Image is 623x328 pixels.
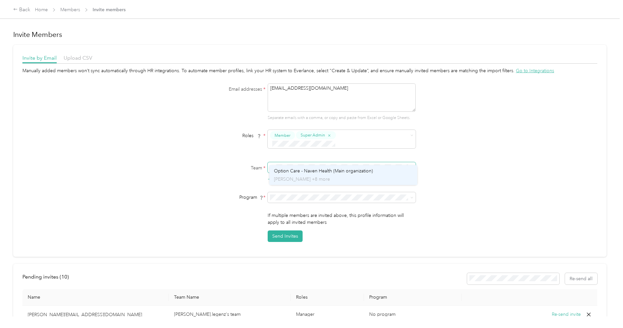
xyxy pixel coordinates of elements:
[22,55,57,61] span: Invite by Email
[22,67,597,74] div: Manually added members won’t sync automatically through HR integrations. To automate member profi...
[274,176,413,183] p: [PERSON_NAME] +8 more
[268,83,416,112] textarea: [EMAIL_ADDRESS][DOMAIN_NAME]
[268,212,416,226] p: If multiple members are invited above, this profile information will apply to all invited members
[274,168,373,174] span: Option Care - Naven Health (Main organization)
[183,164,265,171] label: Team
[301,132,325,138] span: Super Admin
[183,86,265,93] label: Email addresses
[467,273,598,284] div: Resend all invitations
[275,132,290,138] span: Member
[268,175,301,183] button: + Create team
[291,289,364,306] th: Roles
[13,30,607,39] h1: Invite Members
[60,7,80,13] a: Members
[565,273,597,284] button: Re-send all
[296,312,314,317] span: Manager
[22,273,597,284] div: info-bar
[22,274,69,280] span: Pending invites
[28,311,163,318] p: [PERSON_NAME][EMAIL_ADDRESS][DOMAIN_NAME]
[270,131,295,139] button: Member
[22,289,169,306] th: Name
[22,273,74,284] div: left-menu
[35,7,48,13] a: Home
[552,311,581,318] button: Re-send invite
[369,312,396,317] span: No program
[296,131,336,139] button: Super Admin
[268,115,416,121] p: Separate emails with a comma, or copy and paste from Excel or Google Sheets.
[60,274,69,280] span: ( 10 )
[586,291,623,328] iframe: Everlance-gr Chat Button Frame
[516,68,554,74] span: Go to Integrations
[183,194,265,201] div: Program
[64,55,92,61] span: Upload CSV
[169,289,291,306] th: Team Name
[93,6,126,13] span: Invite members
[174,312,241,317] span: [PERSON_NAME].legenz's team
[364,289,461,306] th: Program
[13,6,30,14] div: Back
[268,230,303,242] button: Send Invites
[240,131,263,141] span: Roles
